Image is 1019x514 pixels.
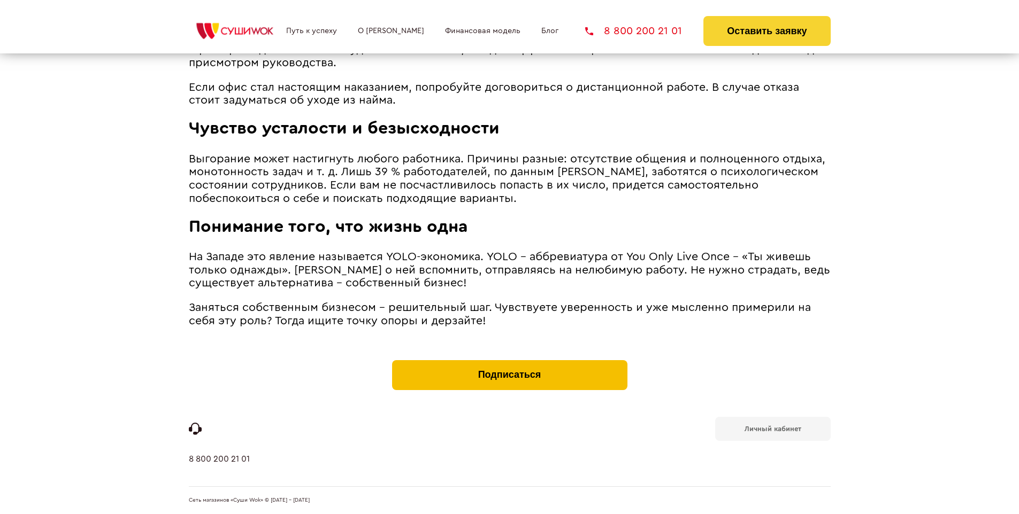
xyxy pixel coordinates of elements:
a: 8 800 200 21 01 [189,454,250,486]
b: Личный кабинет [745,425,801,432]
a: Путь к успеху [286,27,337,35]
a: Личный кабинет [715,417,831,441]
span: Сеть магазинов «Суши Wok» © [DATE] - [DATE] [189,497,310,504]
span: Заняться собственным бизнесом – решительный шаг. Чувствуете уверенность и уже мысленно примерили ... [189,302,811,326]
span: Понимание того, что жизнь одна [189,218,468,235]
span: Чувство усталости и безысходности [189,120,500,137]
button: Оставить заявку [703,16,830,46]
a: Финансовая модель [445,27,520,35]
a: О [PERSON_NAME] [358,27,424,35]
a: 8 800 200 21 01 [585,26,682,36]
button: Подписаться [392,360,627,390]
span: Выгорание может настигнуть любого работника. Причины разные: отсутствие общения и полноценного от... [189,153,825,204]
a: Блог [541,27,558,35]
span: На Западе это явление называется YOLO-экономика. YOLO – аббревиатура от You Only Live Once – «Ты ... [189,251,830,289]
span: 8 800 200 21 01 [604,26,682,36]
span: В разгар пандемии многие с удивлением поняли, что для эффективной работы не обязательно находитьс... [189,44,814,68]
span: Если офис стал настоящим наказанием, попробуйте договориться о дистанционной работе. В случае отк... [189,82,799,106]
